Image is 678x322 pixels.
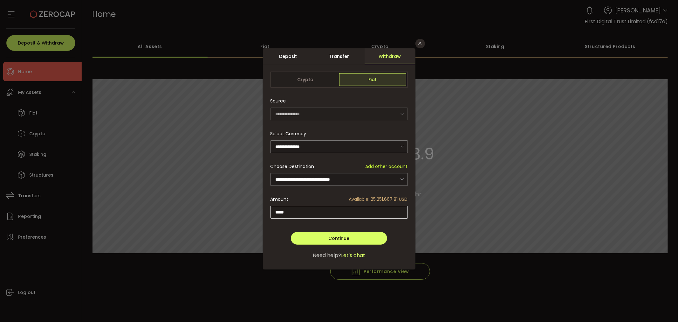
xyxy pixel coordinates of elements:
span: Add other account [366,163,408,170]
span: Continue [328,235,349,241]
button: Continue [291,232,387,245]
div: dialog [263,48,415,269]
span: Choose Destination [271,163,314,170]
span: Crypto [272,73,339,86]
div: Transfer [314,48,365,64]
iframe: Chat Widget [646,291,678,322]
span: Need help? [313,252,341,259]
label: Select Currency [271,130,310,137]
span: Source [271,94,286,107]
span: Available: 25,251,667.81 USD [349,196,408,203]
span: Fiat [339,73,406,86]
button: Close [415,39,425,48]
div: Withdraw [365,48,415,64]
span: Amount [271,196,289,203]
span: Let's chat [341,252,365,259]
div: Deposit [263,48,314,64]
